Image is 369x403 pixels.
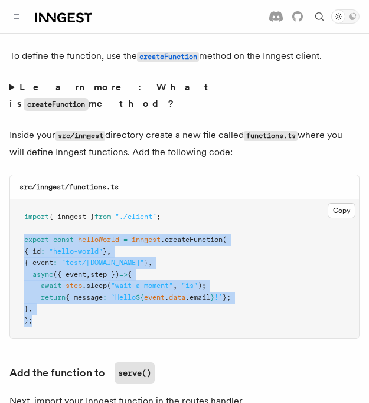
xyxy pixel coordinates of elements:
span: , [28,304,32,313]
span: .createFunction [161,235,223,244]
span: { id [24,247,41,255]
span: helloWorld [78,235,119,244]
span: "1s" [181,281,198,290]
span: from [94,212,111,221]
span: async [32,270,53,279]
code: src/inngest/functions.ts [19,183,119,191]
span: ( [107,281,111,290]
code: createFunction [24,98,89,111]
code: createFunction [137,52,199,62]
span: "wait-a-moment" [111,281,173,290]
span: , [86,270,90,279]
strong: Learn more: What is method? [9,81,213,109]
span: : [41,247,45,255]
span: { message [66,293,103,302]
button: Find something... [312,9,326,24]
span: ); [24,316,32,325]
span: => [119,270,128,279]
span: inngest [132,235,161,244]
span: { inngest } [49,212,94,221]
span: = [123,235,128,244]
a: createFunction [137,50,199,61]
span: data [169,293,185,302]
span: } [144,258,148,267]
span: } [24,304,28,313]
code: serve() [115,362,155,384]
button: Toggle dark mode [331,9,360,24]
span: const [53,235,74,244]
span: ${ [136,293,144,302]
span: } [103,247,107,255]
summary: Learn more: What iscreateFunctionmethod? [9,79,360,113]
span: !` [214,293,223,302]
span: , [173,281,177,290]
span: .email [185,293,210,302]
span: export [24,235,49,244]
span: .sleep [82,281,107,290]
span: } [210,293,214,302]
span: , [148,258,152,267]
span: . [165,293,169,302]
span: ({ event [53,270,86,279]
p: To define the function, use the method on the Inngest client. [9,48,360,65]
span: `Hello [111,293,136,302]
span: event [144,293,165,302]
span: "test/[DOMAIN_NAME]" [61,258,144,267]
span: "hello-world" [49,247,103,255]
span: step }) [90,270,119,279]
a: Add the function toserve() [9,362,155,384]
span: return [41,293,66,302]
span: ; [156,212,161,221]
span: { [128,270,132,279]
span: : [103,293,107,302]
code: functions.ts [244,131,298,141]
span: import [24,212,49,221]
span: step [66,281,82,290]
span: }; [223,293,231,302]
button: Copy [328,203,355,218]
span: ); [198,281,206,290]
span: await [41,281,61,290]
code: src/inngest [55,131,105,141]
span: { event [24,258,53,267]
span: ( [223,235,227,244]
button: Toggle navigation [9,9,24,24]
p: Inside your directory create a new file called where you will define Inngest functions. Add the f... [9,127,360,160]
span: "./client" [115,212,156,221]
span: : [53,258,57,267]
span: , [107,247,111,255]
